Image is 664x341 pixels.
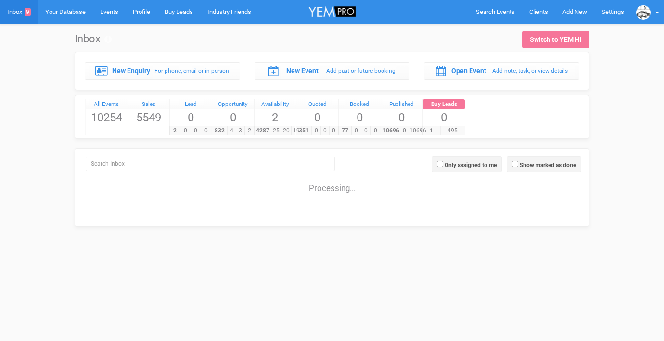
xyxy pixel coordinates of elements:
[423,99,465,110] a: Buy Leads
[422,126,440,135] span: 1
[191,126,202,135] span: 0
[522,31,589,48] a: Switch to YEM Hi
[492,67,568,74] small: Add note, task, or view details
[85,62,240,79] a: New Enquiry For phone, email or in-person
[169,126,180,135] span: 2
[271,126,281,135] span: 25
[296,126,312,135] span: 351
[339,99,381,110] a: Booked
[562,8,587,15] span: Add New
[128,109,170,126] span: 5549
[180,126,191,135] span: 0
[281,126,292,135] span: 20
[381,99,423,110] a: Published
[351,126,361,135] span: 0
[445,161,497,170] label: Only assigned to me
[86,99,128,110] a: All Events
[401,126,408,135] span: 0
[244,126,254,135] span: 2
[520,161,576,170] label: Show marked as done
[291,126,302,135] span: 19
[529,8,548,15] span: Clients
[296,109,338,126] span: 0
[530,35,582,44] div: Switch to YEM Hi
[154,67,229,74] small: For phone, email or in-person
[201,126,212,135] span: 0
[296,99,338,110] a: Quoted
[451,66,486,76] label: Open Event
[212,109,254,126] span: 0
[25,8,31,16] span: 9
[212,126,228,135] span: 832
[286,66,319,76] label: New Event
[408,126,428,135] span: 10696
[255,62,410,79] a: New Event Add past or future booking
[86,157,335,171] input: Search Inbox
[254,126,271,135] span: 4287
[381,126,401,135] span: 10696
[75,33,112,45] h1: Inbox
[227,126,236,135] span: 4
[361,126,371,135] span: 0
[440,126,465,135] span: 495
[338,126,352,135] span: 77
[320,126,330,135] span: 0
[236,126,245,135] span: 3
[77,173,587,193] div: Processing...
[255,109,296,126] span: 2
[424,62,579,79] a: Open Event Add note, task, or view details
[636,5,651,20] img: data
[311,126,320,135] span: 0
[381,109,423,126] span: 0
[170,99,212,110] a: Lead
[86,109,128,126] span: 10254
[212,99,254,110] a: Opportunity
[370,126,381,135] span: 0
[255,99,296,110] a: Availability
[170,109,212,126] span: 0
[112,66,150,76] label: New Enquiry
[476,8,515,15] span: Search Events
[339,109,381,126] span: 0
[423,109,465,126] span: 0
[329,126,338,135] span: 0
[326,67,396,74] small: Add past or future booking
[128,99,170,110] a: Sales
